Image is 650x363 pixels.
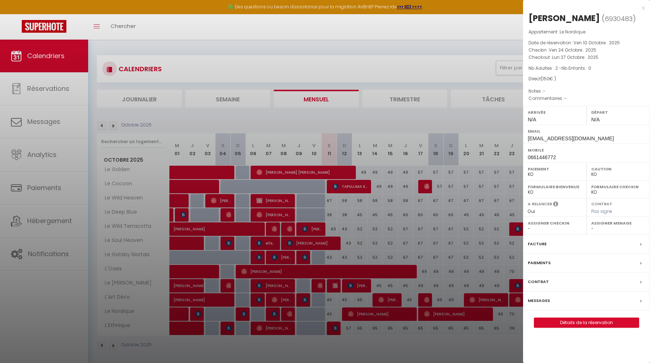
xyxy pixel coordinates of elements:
[523,4,645,12] div: x
[591,183,645,190] label: Formulaire Checkin
[528,39,645,47] p: Date de réservation :
[528,76,645,82] div: Direct
[528,65,591,71] span: Nb Adultes : 2 -
[528,128,645,135] label: Email
[605,14,633,23] span: 6930483
[591,219,645,227] label: Assigner Menage
[528,88,645,95] p: Notes :
[591,117,600,122] span: N/A
[560,29,585,35] span: Le Nordique
[541,76,556,82] span: ( € )
[591,109,645,116] label: Départ
[528,297,550,304] label: Messages
[528,136,614,141] span: [EMAIL_ADDRESS][DOMAIN_NAME]
[528,201,552,207] label: A relancer
[591,165,645,173] label: Caution
[528,154,556,160] span: 0661446772
[528,109,582,116] label: Arrivée
[528,165,582,173] label: Paiement
[534,318,639,327] a: Détails de la réservation
[534,318,639,328] button: Détails de la réservation
[528,28,645,36] p: Appartement :
[591,201,612,206] label: Contrat
[528,259,551,267] label: Paiements
[528,117,536,122] span: N/A
[528,219,582,227] label: Assigner Checkin
[543,88,546,94] span: -
[561,65,591,71] span: Nb Enfants : 0
[573,40,620,46] span: Ven 10 Octobre . 2025
[528,183,582,190] label: Formulaire Bienvenue
[602,13,636,24] span: ( )
[528,12,600,24] div: [PERSON_NAME]
[528,54,645,61] p: Checkout :
[528,146,645,154] label: Mobile
[528,47,645,54] p: Checkin :
[553,201,558,209] i: Sélectionner OUI si vous souhaiter envoyer les séquences de messages post-checkout
[543,76,550,82] span: 150
[564,95,567,101] span: -
[528,95,645,102] p: Commentaires :
[549,47,596,53] span: Ven 24 Octobre . 2025
[552,54,598,60] span: Lun 27 Octobre . 2025
[528,240,547,248] label: Facture
[528,278,549,286] label: Contrat
[591,208,612,214] span: Pas signé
